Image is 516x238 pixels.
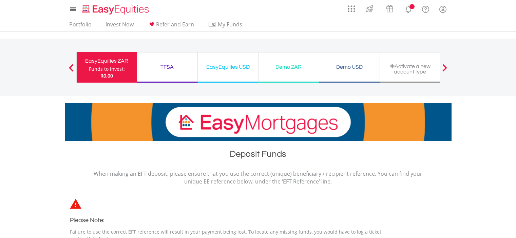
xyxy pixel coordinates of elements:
div: Funds to invest: [89,66,125,72]
div: Demo ZAR [263,62,315,72]
div: Demo USD [323,62,376,72]
img: thrive-v2.svg [364,3,375,14]
a: Home page [79,2,152,15]
img: grid-menu-icon.svg [348,5,355,13]
div: Activate a new account type [384,63,436,74]
div: TFSA [141,62,193,72]
a: Vouchers [380,2,400,14]
a: AppsGrid [343,2,360,13]
div: EasyEquities USD [202,62,254,72]
img: statements-icon-error-satrix.svg [70,199,81,209]
span: My Funds [208,20,252,29]
img: vouchers-v2.svg [384,3,395,14]
a: FAQ's and Support [417,2,434,15]
img: EasyMortage Promotion Banner [65,103,452,141]
a: Notifications [400,2,417,15]
h3: Please Note: [70,216,389,225]
div: EasyEquities ZAR [81,56,133,66]
img: EasyEquities_Logo.png [81,4,152,15]
a: Portfolio [66,21,94,31]
a: Invest Now [103,21,136,31]
span: R0.00 [100,72,113,79]
a: Refer and Earn [145,21,197,31]
a: My Profile [434,2,452,17]
h1: Deposit Funds [65,148,452,163]
span: Refer and Earn [156,21,194,28]
p: When making an EFT deposit, please ensure that you use the correct (unique) beneficiary / recipie... [94,170,423,186]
